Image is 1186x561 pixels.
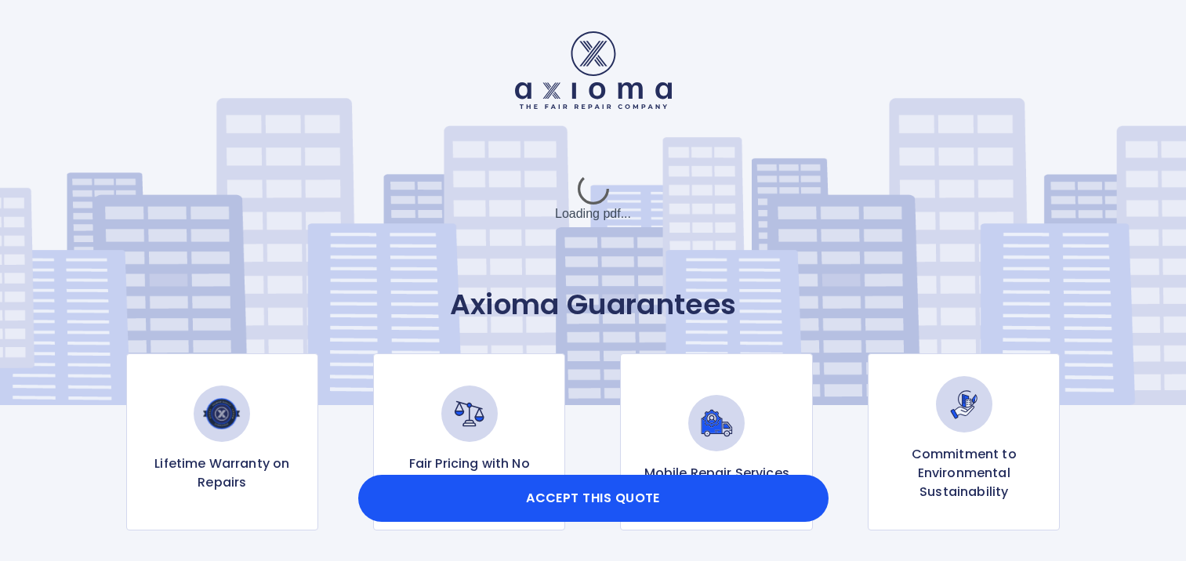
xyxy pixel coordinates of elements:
[644,464,789,483] p: Mobile Repair Services
[441,385,498,442] img: Fair Pricing with No Hidden Fees
[60,288,1127,322] p: Axioma Guarantees
[688,395,745,451] img: Mobile Repair Services
[881,445,1046,501] p: Commitment to Environmental Sustainability
[386,454,552,492] p: Fair Pricing with No Hidden Fees
[476,159,711,237] div: Loading pdf...
[140,454,305,492] p: Lifetime Warranty on Repairs
[936,376,992,433] img: Commitment to Environmental Sustainability
[194,385,250,442] img: Lifetime Warranty on Repairs
[515,31,672,109] img: Logo
[358,475,829,522] button: Accept this Quote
